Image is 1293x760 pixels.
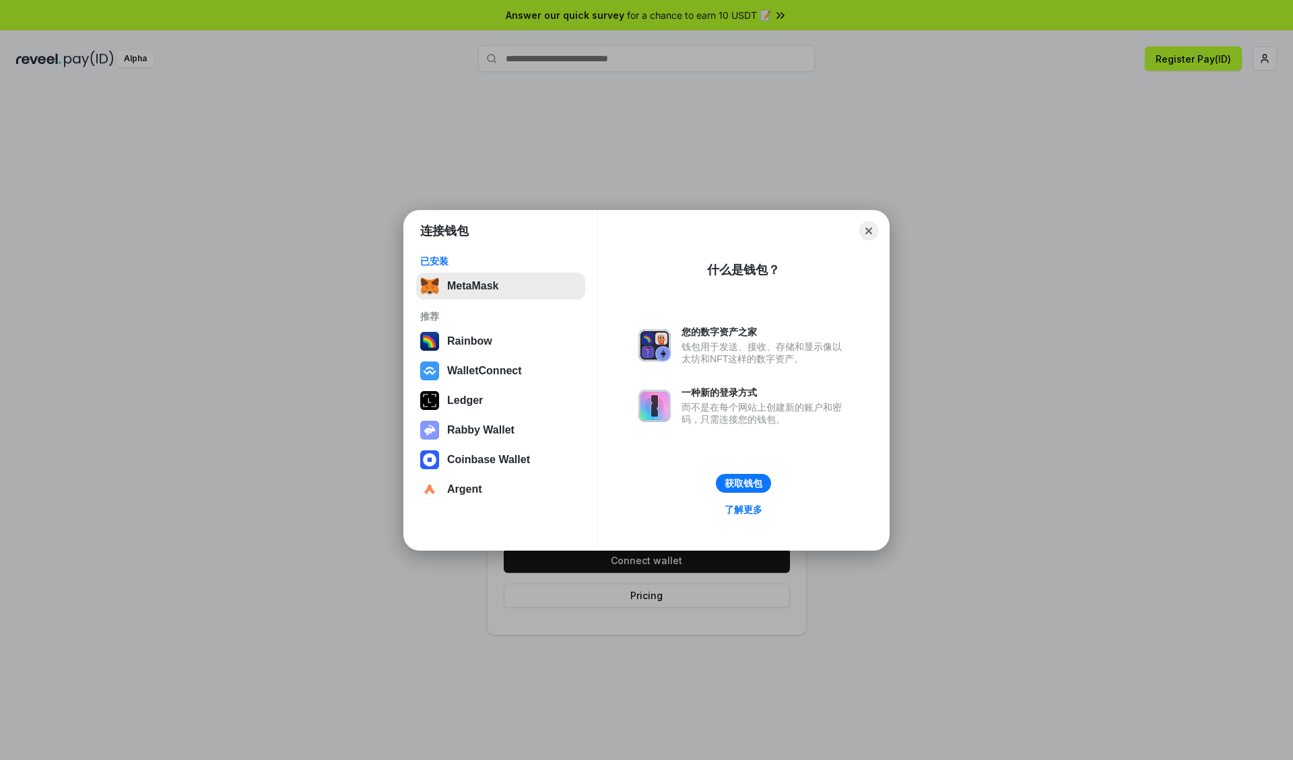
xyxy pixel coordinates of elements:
[416,417,585,444] button: Rabby Wallet
[416,476,585,503] button: Argent
[420,361,439,380] img: svg+xml,%3Csvg%20width%3D%2228%22%20height%3D%2228%22%20viewBox%3D%220%200%2028%2028%22%20fill%3D...
[420,450,439,469] img: svg+xml,%3Csvg%20width%3D%2228%22%20height%3D%2228%22%20viewBox%3D%220%200%2028%2028%22%20fill%3D...
[447,424,515,436] div: Rabby Wallet
[638,390,671,422] img: svg+xml,%3Csvg%20xmlns%3D%22http%3A%2F%2Fwww.w3.org%2F2000%2Fsvg%22%20fill%3D%22none%22%20viewBox...
[420,255,581,267] div: 已安装
[416,273,585,300] button: MetaMask
[416,328,585,355] button: Rainbow
[707,262,780,278] div: 什么是钱包？
[447,394,483,407] div: Ledger
[420,391,439,410] img: svg+xml,%3Csvg%20xmlns%3D%22http%3A%2F%2Fwww.w3.org%2F2000%2Fsvg%22%20width%3D%2228%22%20height%3...
[447,365,522,377] div: WalletConnect
[420,277,439,296] img: svg+xml,%3Csvg%20fill%3D%22none%22%20height%3D%2233%22%20viewBox%3D%220%200%2035%2033%22%20width%...
[638,329,671,361] img: svg+xml,%3Csvg%20xmlns%3D%22http%3A%2F%2Fwww.w3.org%2F2000%2Fsvg%22%20fill%3D%22none%22%20viewBox...
[416,446,585,473] button: Coinbase Wallet
[420,223,469,239] h1: 连接钱包
[416,387,585,414] button: Ledger
[447,454,530,466] div: Coinbase Wallet
[420,310,581,322] div: 推荐
[447,280,498,292] div: MetaMask
[725,477,762,489] div: 获取钱包
[447,335,492,347] div: Rainbow
[416,357,585,384] button: WalletConnect
[682,386,849,399] div: 一种新的登录方式
[420,421,439,440] img: svg+xml,%3Csvg%20xmlns%3D%22http%3A%2F%2Fwww.w3.org%2F2000%2Fsvg%22%20fill%3D%22none%22%20viewBox...
[682,341,849,365] div: 钱包用于发送、接收、存储和显示像以太坊和NFT这样的数字资产。
[420,480,439,499] img: svg+xml,%3Csvg%20width%3D%2228%22%20height%3D%2228%22%20viewBox%3D%220%200%2028%2028%22%20fill%3D...
[682,401,849,425] div: 而不是在每个网站上创建新的账户和密码，只需连接您的钱包。
[859,221,878,240] button: Close
[716,474,771,493] button: 获取钱包
[682,326,849,338] div: 您的数字资产之家
[420,332,439,351] img: svg+xml,%3Csvg%20width%3D%22120%22%20height%3D%22120%22%20viewBox%3D%220%200%20120%20120%22%20fil...
[725,504,762,516] div: 了解更多
[717,501,770,518] a: 了解更多
[447,483,482,495] div: Argent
